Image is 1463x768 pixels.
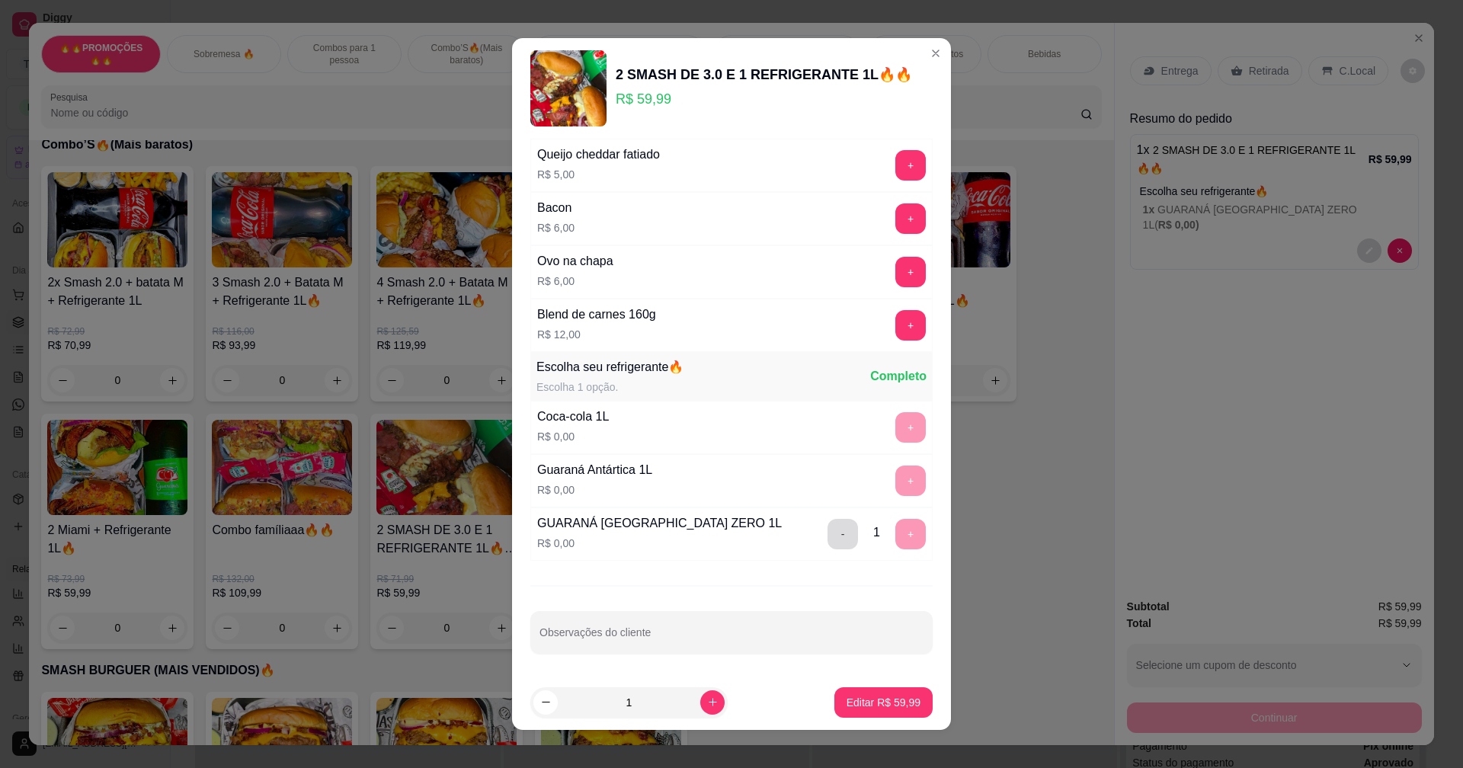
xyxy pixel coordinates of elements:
[530,50,607,126] img: product-image
[537,252,613,270] div: Ovo na chapa
[536,358,683,376] div: Escolha seu refrigerante🔥
[537,514,782,533] div: GUARANÁ [GEOGRAPHIC_DATA] ZERO 1L
[537,429,609,444] p: R$ 0,00
[700,690,725,715] button: increase-product-quantity
[537,306,656,324] div: Blend de carnes 160g
[533,690,558,715] button: decrease-product-quantity
[537,482,652,498] p: R$ 0,00
[873,523,880,542] div: 1
[895,310,926,341] button: add
[537,461,652,479] div: Guaraná Antártica 1L
[847,695,920,710] p: Editar R$ 59,99
[536,379,683,395] div: Escolha 1 opção.
[895,150,926,181] button: add
[537,220,575,235] p: R$ 6,00
[537,274,613,289] p: R$ 6,00
[537,167,660,182] p: R$ 5,00
[539,631,924,646] input: Observações do cliente
[834,687,933,718] button: Editar R$ 59,99
[870,367,927,386] div: Completo
[895,203,926,234] button: add
[924,41,948,66] button: Close
[616,88,912,110] p: R$ 59,99
[616,64,912,85] div: 2 SMASH DE 3.0 E 1 REFRIGERANTE 1L🔥🔥
[537,146,660,164] div: Queijo cheddar fatiado
[828,519,858,549] button: delete
[537,327,656,342] p: R$ 12,00
[537,199,575,217] div: Bacon
[895,257,926,287] button: add
[537,536,782,551] p: R$ 0,00
[537,408,609,426] div: Coca-cola 1L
